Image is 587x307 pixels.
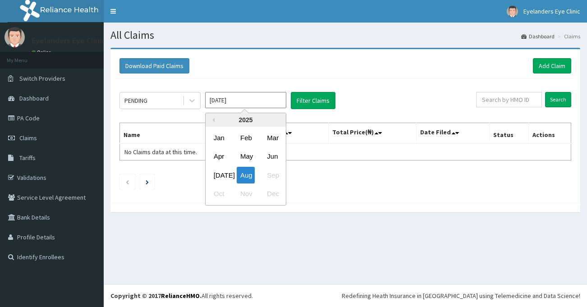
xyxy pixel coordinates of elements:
input: Search [545,92,571,107]
div: Choose January 2025 [210,129,228,146]
a: RelianceHMO [161,292,200,300]
div: month 2025-08 [206,128,286,203]
footer: All rights reserved. [104,284,587,307]
button: Filter Claims [291,92,335,109]
div: Choose August 2025 [237,167,255,183]
div: Choose February 2025 [237,129,255,146]
div: Choose May 2025 [237,148,255,165]
button: Download Paid Claims [119,58,189,73]
a: Previous page [125,178,129,186]
a: Online [32,49,53,55]
button: Previous Year [210,118,215,122]
strong: Copyright © 2017 . [110,292,202,300]
a: Dashboard [521,32,555,40]
th: Name [120,123,234,144]
input: Select Month and Year [205,92,286,108]
span: Claims [19,134,37,142]
div: Choose March 2025 [263,129,281,146]
input: Search by HMO ID [476,92,542,107]
div: Choose April 2025 [210,148,228,165]
div: Choose June 2025 [263,148,281,165]
div: Choose July 2025 [210,167,228,183]
img: User Image [5,27,25,47]
a: Add Claim [533,58,571,73]
th: Actions [528,123,571,144]
div: Redefining Heath Insurance in [GEOGRAPHIC_DATA] using Telemedicine and Data Science! [342,291,580,300]
p: Eyelanders Eye Clinic [32,37,105,45]
h1: All Claims [110,29,580,41]
th: Total Price(₦) [328,123,416,144]
div: 2025 [206,113,286,127]
th: Date Filed [417,123,490,144]
span: No Claims data at this time. [124,148,197,156]
span: Dashboard [19,94,49,102]
th: Status [489,123,528,144]
span: Eyelanders Eye Clinic [523,7,580,15]
a: Next page [146,178,149,186]
div: PENDING [124,96,147,105]
span: Tariffs [19,154,36,162]
li: Claims [555,32,580,40]
span: Switch Providers [19,74,65,82]
img: User Image [507,6,518,17]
